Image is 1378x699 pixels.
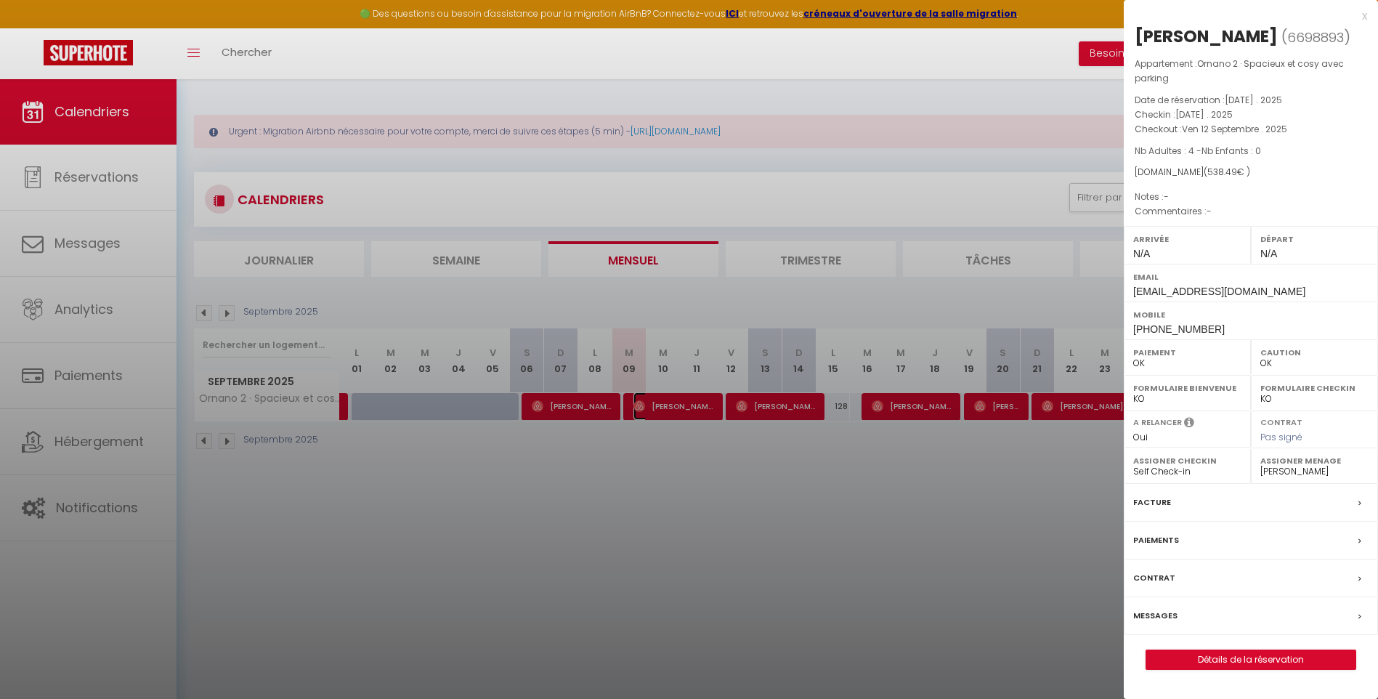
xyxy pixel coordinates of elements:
[1133,495,1171,510] label: Facture
[1146,650,1355,669] a: Détails de la réservation
[1175,108,1233,121] span: [DATE] . 2025
[1135,122,1367,137] p: Checkout :
[1133,533,1179,548] label: Paiements
[1135,190,1367,204] p: Notes :
[1225,94,1282,106] span: [DATE] . 2025
[1133,248,1150,259] span: N/A
[1281,27,1350,47] span: ( )
[1124,7,1367,25] div: x
[1133,323,1225,335] span: [PHONE_NUMBER]
[12,6,55,49] button: Ouvrir le widget de chat LiveChat
[1182,123,1287,135] span: Ven 12 Septembre . 2025
[1204,166,1250,178] span: ( € )
[1133,307,1369,322] label: Mobile
[1135,57,1367,86] p: Appartement :
[1135,166,1367,179] div: [DOMAIN_NAME]
[1260,232,1369,246] label: Départ
[1260,381,1369,395] label: Formulaire Checkin
[1207,166,1237,178] span: 538.49
[1135,145,1261,157] span: Nb Adultes : 4 -
[1184,416,1194,432] i: Sélectionner OUI si vous souhaiter envoyer les séquences de messages post-checkout
[1133,345,1241,360] label: Paiement
[1260,431,1302,443] span: Pas signé
[1133,416,1182,429] label: A relancer
[1135,93,1367,108] p: Date de réservation :
[1133,286,1305,297] span: [EMAIL_ADDRESS][DOMAIN_NAME]
[1133,608,1178,623] label: Messages
[1287,28,1344,47] span: 6698893
[1135,57,1344,84] span: Ornano 2 · Spacieux et cosy avec parking
[1164,190,1169,203] span: -
[1133,270,1369,284] label: Email
[1133,453,1241,468] label: Assigner Checkin
[1133,381,1241,395] label: Formulaire Bienvenue
[1201,145,1261,157] span: Nb Enfants : 0
[1260,453,1369,468] label: Assigner Menage
[1260,248,1277,259] span: N/A
[1260,416,1302,426] label: Contrat
[1260,345,1369,360] label: Caution
[1135,204,1367,219] p: Commentaires :
[1133,232,1241,246] label: Arrivée
[1146,650,1356,670] button: Détails de la réservation
[1133,570,1175,586] label: Contrat
[1135,108,1367,122] p: Checkin :
[1207,205,1212,217] span: -
[1135,25,1278,48] div: [PERSON_NAME]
